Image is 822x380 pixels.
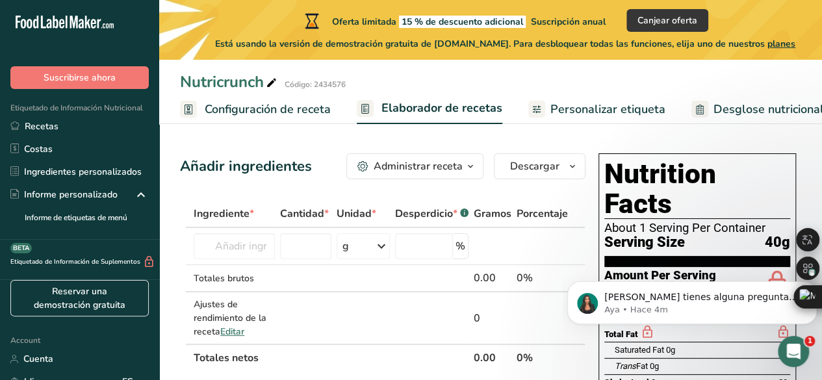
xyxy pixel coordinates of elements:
span: planes [767,38,795,50]
div: Totales brutos [194,272,275,285]
th: Totales netos [191,344,471,371]
div: Ajustes de rendimiento de la receta [194,298,275,338]
div: Administrar receta [374,158,463,174]
button: Canjear oferta [626,9,708,32]
span: 1 [804,336,815,346]
div: Desperdicio [395,206,469,222]
i: Trans [615,361,636,371]
span: Porcentaje [517,206,568,222]
span: Suscribirse ahora [44,71,116,84]
span: Gramos [474,206,511,222]
span: Configuración de receta [205,101,331,118]
div: Informe personalizado [10,188,118,201]
div: Código: 2434576 [285,79,346,90]
span: Suscripción anual [531,16,606,28]
div: About 1 Serving Per Container [604,222,790,234]
span: Fat [615,361,648,371]
h1: Nutrition Facts [604,159,790,219]
div: 0% [517,270,568,286]
span: 40g [765,234,790,251]
span: Está usando la versión de demostración gratuita de [DOMAIN_NAME]. Para desbloquear todas las func... [215,37,795,51]
span: 0g [666,345,675,355]
button: Suscribirse ahora [10,66,149,89]
span: Personalizar etiqueta [550,101,665,118]
a: Elaborador de recetas [357,94,502,125]
span: Unidad [337,206,376,222]
span: Canjear oferta [637,14,697,27]
div: g [342,238,349,254]
span: Editar [220,325,244,338]
a: Personalizar etiqueta [528,95,665,124]
span: Saturated Fat [615,345,664,355]
div: 0.00 [474,270,511,286]
th: 0% [514,344,571,371]
th: 0.00 [471,344,514,371]
input: Añadir ingrediente [194,233,275,259]
div: BETA [10,243,32,253]
span: 0g [650,361,659,371]
span: Elaborador de recetas [381,99,502,117]
span: Serving Size [604,234,685,251]
iframe: Intercom notifications mensaje [562,254,822,345]
span: Descargar [510,158,559,174]
button: Descargar [494,153,585,179]
span: Ingrediente [194,206,254,222]
div: Oferta limitada [302,13,606,29]
iframe: Intercom live chat [778,336,809,367]
button: Administrar receta [346,153,483,179]
span: Cantidad [280,206,329,222]
div: Añadir ingredientes [180,156,312,177]
div: Nutricrunch [180,70,279,94]
span: 15 % de descuento adicional [399,16,526,28]
a: Reservar una demostración gratuita [10,280,149,316]
a: Configuración de receta [180,95,331,124]
div: 0 [474,310,511,326]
